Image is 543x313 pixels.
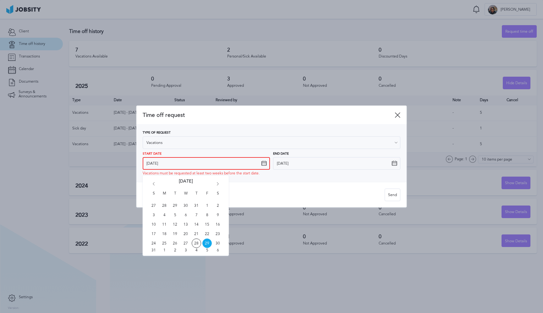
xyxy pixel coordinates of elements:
[213,229,222,239] span: Sat Aug 23 2025
[143,171,260,176] span: Vacations must be requested at least two weeks before the start date.
[202,201,212,210] span: Fri Aug 01 2025
[151,182,156,188] i: Go back 1 month
[149,201,158,210] span: Sun Jul 27 2025
[215,182,221,188] i: Go forward 1 month
[181,229,190,239] span: Wed Aug 20 2025
[385,189,400,201] button: Send
[160,191,169,201] span: M
[170,210,180,220] span: Tue Aug 05 2025
[192,191,201,201] span: T
[143,112,395,118] span: Time off request
[181,201,190,210] span: Wed Jul 30 2025
[213,248,222,253] span: Sat Sep 06 2025
[202,239,212,248] span: Fri Aug 29 2025
[192,220,201,229] span: Thu Aug 14 2025
[213,210,222,220] span: Sat Aug 09 2025
[160,220,169,229] span: Mon Aug 11 2025
[192,229,201,239] span: Thu Aug 21 2025
[202,229,212,239] span: Fri Aug 22 2025
[192,248,201,253] span: Thu Sep 04 2025
[160,210,169,220] span: Mon Aug 04 2025
[170,201,180,210] span: Tue Jul 29 2025
[143,131,171,135] span: Type of Request
[192,210,201,220] span: Thu Aug 07 2025
[181,220,190,229] span: Wed Aug 13 2025
[181,248,190,253] span: Wed Sep 03 2025
[149,248,158,253] span: Sun Aug 31 2025
[160,229,169,239] span: Mon Aug 18 2025
[202,248,212,253] span: Fri Sep 05 2025
[213,191,222,201] span: S
[181,191,190,201] span: W
[202,210,212,220] span: Fri Aug 08 2025
[160,248,169,253] span: Mon Sep 01 2025
[149,191,158,201] span: S
[170,248,180,253] span: Tue Sep 02 2025
[202,191,212,201] span: F
[170,229,180,239] span: Tue Aug 19 2025
[149,210,158,220] span: Sun Aug 03 2025
[192,201,201,210] span: Thu Jul 31 2025
[170,239,180,248] span: Tue Aug 26 2025
[385,189,400,201] div: Send
[181,210,190,220] span: Wed Aug 06 2025
[170,220,180,229] span: Tue Aug 12 2025
[160,201,169,210] span: Mon Jul 28 2025
[213,239,222,248] span: Sat Aug 30 2025
[181,239,190,248] span: Wed Aug 27 2025
[149,229,158,239] span: Sun Aug 17 2025
[179,179,193,191] span: [DATE]
[202,220,212,229] span: Fri Aug 15 2025
[170,191,180,201] span: T
[149,239,158,248] span: Sun Aug 24 2025
[213,201,222,210] span: Sat Aug 02 2025
[160,239,169,248] span: Mon Aug 25 2025
[143,152,162,156] span: Start Date
[213,220,222,229] span: Sat Aug 16 2025
[192,239,201,248] span: Thu Aug 28 2025
[273,152,289,156] span: End Date
[149,220,158,229] span: Sun Aug 10 2025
